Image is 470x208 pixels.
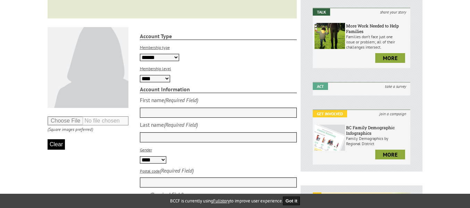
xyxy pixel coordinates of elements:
[150,191,184,198] i: (Required Field)
[213,198,230,204] a: Fullstory
[140,147,152,152] label: Gender
[48,139,65,150] button: Clear
[313,8,330,16] em: Talk
[381,83,410,90] i: take a survey
[346,136,409,146] p: Family Demographics by Regional District
[140,168,160,174] label: Postal code
[140,121,164,128] div: Last name
[346,23,409,34] h6: More Work Needed to Help Families
[48,27,128,108] img: Default User Photo
[376,8,410,16] i: share your story
[160,167,194,174] i: (Required Field)
[164,121,198,128] i: (Required Field)
[375,53,405,63] a: more
[48,126,93,132] i: (Square images preferred)
[346,125,409,136] h6: BC Family Demographic Infographics
[313,110,347,117] em: Get Involved
[140,33,297,40] strong: Account Type
[140,192,150,198] label: Email
[375,150,405,159] a: more
[140,97,164,103] div: First name
[164,97,198,103] i: (Required Field)
[140,86,297,93] strong: Account Information
[140,66,171,71] label: Membership level
[375,110,410,117] i: join a campaign
[140,45,170,50] label: Membership type
[346,34,409,50] p: Families don’t face just one issue or problem; all of their challenges intersect.
[283,197,300,205] button: Got it
[313,83,328,90] em: Act
[313,192,392,202] em: SUGGESTED RESOURCES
